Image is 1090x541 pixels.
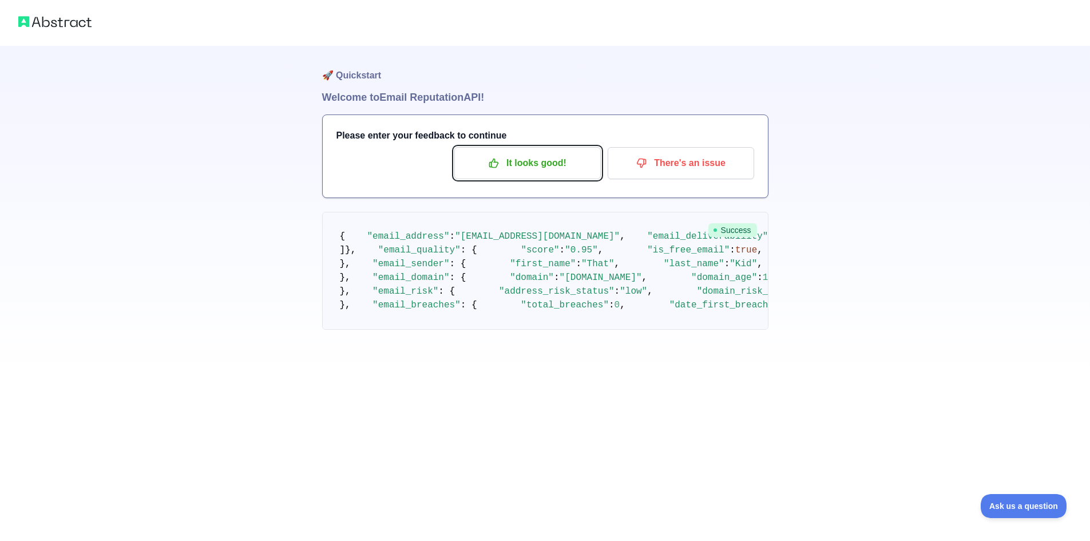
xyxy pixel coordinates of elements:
h3: Please enter your feedback to continue [336,129,754,143]
span: : { [461,300,477,310]
button: It looks good! [454,147,601,179]
button: There's an issue [608,147,754,179]
span: : [554,273,560,283]
span: : [730,245,735,255]
span: "is_free_email" [647,245,730,255]
span: "0.95" [565,245,598,255]
p: It looks good! [463,153,592,173]
span: "[EMAIL_ADDRESS][DOMAIN_NAME]" [455,231,620,242]
span: "date_first_breached" [669,300,785,310]
span: , [615,259,620,269]
p: There's an issue [616,153,746,173]
span: Success [708,223,757,237]
span: 11016 [763,273,790,283]
h1: Welcome to Email Reputation API! [322,89,768,105]
span: "email_quality" [378,245,461,255]
span: "[DOMAIN_NAME]" [560,273,642,283]
span: "That" [581,259,615,269]
span: , [620,300,625,310]
span: "total_breaches" [521,300,609,310]
span: "email_sender" [372,259,449,269]
span: true [735,245,757,255]
span: , [620,231,625,242]
span: "first_name" [510,259,576,269]
span: "Kid" [730,259,757,269]
span: "email_deliverability" [647,231,768,242]
h1: 🚀 Quickstart [322,46,768,89]
iframe: Toggle Customer Support [981,494,1067,518]
span: : { [461,245,477,255]
span: : { [450,259,466,269]
span: : [576,259,581,269]
span: : [724,259,730,269]
span: , [757,245,763,255]
span: : [615,286,620,297]
span: : { [450,273,466,283]
span: : [757,273,763,283]
span: 0 [615,300,620,310]
span: "email_breaches" [372,300,461,310]
span: : { [438,286,455,297]
span: "email_risk" [372,286,438,297]
span: "score" [521,245,559,255]
span: "low" [620,286,647,297]
span: , [598,245,604,255]
span: , [757,259,763,269]
span: : [450,231,455,242]
span: "email_address" [367,231,450,242]
span: : [560,245,565,255]
span: "email_domain" [372,273,449,283]
span: : [609,300,615,310]
span: , [647,286,653,297]
img: Abstract logo [18,14,92,30]
span: "address_risk_status" [499,286,615,297]
span: { [340,231,346,242]
span: "domain" [510,273,554,283]
span: "last_name" [664,259,724,269]
span: "domain_age" [691,273,757,283]
span: "domain_risk_status" [697,286,807,297]
span: , [642,273,648,283]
